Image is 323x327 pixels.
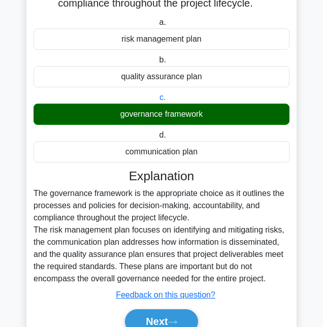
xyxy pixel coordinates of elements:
[34,141,289,162] div: communication plan
[34,66,289,87] div: quality assurance plan
[159,130,166,139] span: d.
[40,169,283,184] h3: Explanation
[34,104,289,125] div: governance framework
[34,187,289,285] div: The governance framework is the appropriate choice as it outlines the processes and policies for ...
[116,290,215,299] a: Feedback on this question?
[34,28,289,50] div: risk management plan
[159,55,166,64] span: b.
[159,93,166,102] span: c.
[159,18,166,26] span: a.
